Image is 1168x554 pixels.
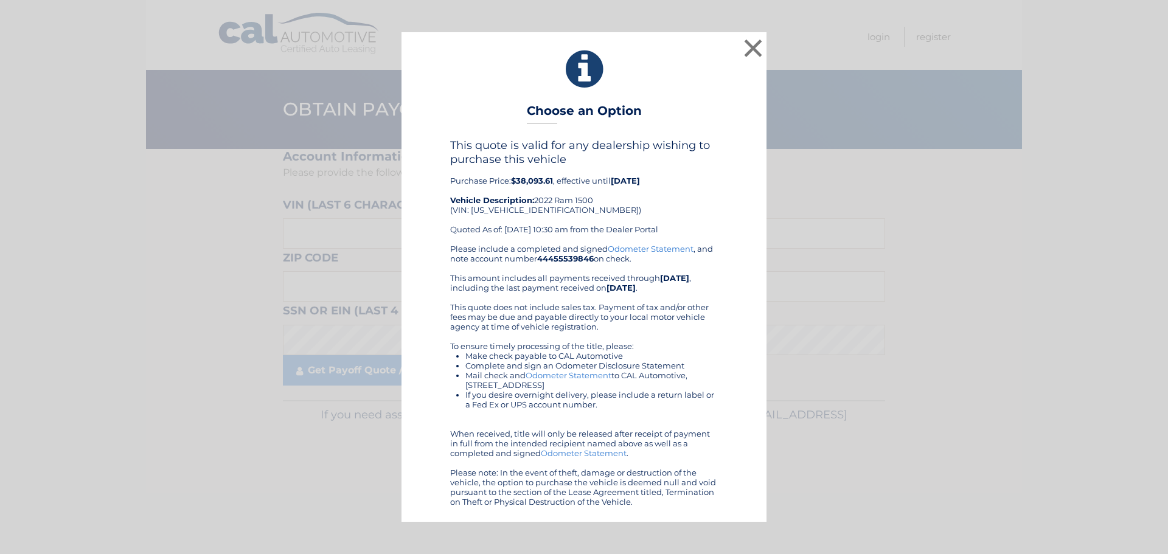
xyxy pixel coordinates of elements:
[465,370,718,390] li: Mail check and to CAL Automotive, [STREET_ADDRESS]
[527,103,642,125] h3: Choose an Option
[537,254,594,263] b: 44455539846
[450,139,718,243] div: Purchase Price: , effective until 2022 Ram 1500 (VIN: [US_VEHICLE_IDENTIFICATION_NUMBER]) Quoted ...
[741,36,765,60] button: ×
[465,351,718,361] li: Make check payable to CAL Automotive
[450,139,718,165] h4: This quote is valid for any dealership wishing to purchase this vehicle
[465,390,718,409] li: If you desire overnight delivery, please include a return label or a Fed Ex or UPS account number.
[511,176,553,185] b: $38,093.61
[608,244,693,254] a: Odometer Statement
[450,244,718,507] div: Please include a completed and signed , and note account number on check. This amount includes al...
[611,176,640,185] b: [DATE]
[607,283,636,293] b: [DATE]
[660,273,689,283] b: [DATE]
[541,448,627,458] a: Odometer Statement
[526,370,611,380] a: Odometer Statement
[450,195,534,205] strong: Vehicle Description:
[465,361,718,370] li: Complete and sign an Odometer Disclosure Statement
